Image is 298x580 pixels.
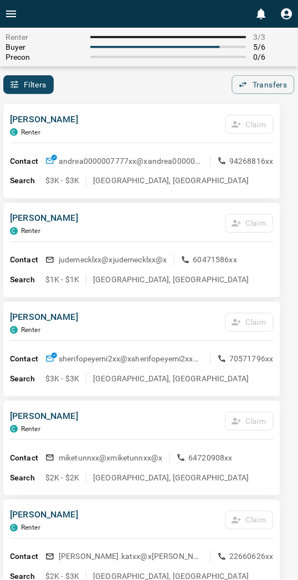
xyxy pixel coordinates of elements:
[21,227,40,235] p: Renter
[59,354,204,365] p: sherifopeyemi2xx@x sherifopeyemi2xx@x
[6,53,84,61] span: Precon
[253,43,292,51] span: 5 / 6
[10,374,45,385] p: Search
[10,227,18,235] div: condos.ca
[93,175,249,187] p: [GEOGRAPHIC_DATA], [GEOGRAPHIC_DATA]
[21,525,40,532] p: Renter
[45,175,79,187] p: $3K - $3K
[93,275,249,286] p: [GEOGRAPHIC_DATA], [GEOGRAPHIC_DATA]
[10,354,45,365] p: Contact
[45,374,79,385] p: $3K - $3K
[10,275,45,286] p: Search
[10,426,18,433] div: condos.ca
[193,255,238,266] p: 60471586xx
[59,453,163,464] p: miketunnxx@x miketunnxx@x
[59,255,167,266] p: judemecklxx@x judemecklxx@x
[10,255,45,266] p: Contact
[230,156,274,167] p: 94268816xx
[45,275,79,286] p: $1K - $1K
[93,374,249,385] p: [GEOGRAPHIC_DATA], [GEOGRAPHIC_DATA]
[3,75,54,94] button: Filters
[10,453,45,464] p: Contact
[10,525,18,532] div: condos.ca
[230,354,274,365] p: 70571796xx
[10,327,18,334] div: condos.ca
[21,327,40,334] p: Renter
[10,410,78,423] p: [PERSON_NAME]
[10,473,45,484] p: Search
[230,552,274,563] p: 22660626xx
[6,43,84,51] span: Buyer
[93,473,249,484] p: [GEOGRAPHIC_DATA], [GEOGRAPHIC_DATA]
[10,156,45,167] p: Contact
[21,426,40,433] p: Renter
[253,33,292,42] span: 3 / 3
[10,311,78,324] p: [PERSON_NAME]
[10,212,78,225] p: [PERSON_NAME]
[232,75,295,94] button: Transfers
[59,552,204,563] p: [PERSON_NAME].katxx@x [PERSON_NAME].katxx@x
[21,128,40,136] p: Renter
[59,156,204,167] p: andrea0000007777xx@x andrea0000007777xx@x
[10,175,45,187] p: Search
[10,128,18,136] div: condos.ca
[45,473,79,484] p: $2K - $2K
[10,113,78,126] p: [PERSON_NAME]
[10,509,78,522] p: [PERSON_NAME]
[253,53,292,61] span: 0 / 6
[6,33,84,42] span: Renter
[276,3,298,25] button: Profile
[10,552,45,563] p: Contact
[189,453,233,464] p: 64720908xx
